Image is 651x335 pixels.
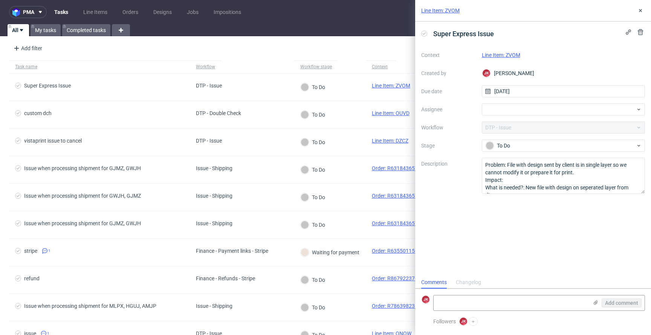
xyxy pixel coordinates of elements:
div: Add filter [11,42,44,54]
div: Issue when processing shipment for GWJH, GJMZ [24,193,141,199]
div: To Do [301,166,325,174]
a: Order: R867922370 [372,275,418,281]
div: DTP - Issue [196,83,222,89]
label: Context [421,51,476,60]
label: Due date [421,87,476,96]
div: Context [372,64,390,70]
a: Line Item: OUVD [372,110,410,116]
figcaption: JK [483,69,490,77]
div: To Do [301,303,325,312]
div: refund [24,275,40,281]
figcaption: JK [460,318,467,325]
div: vistaprint issue to cancel [24,138,82,144]
figcaption: JK [422,296,429,303]
a: Designs [149,6,176,18]
div: Issue when processing shipment for MLPX, HGUJ, AMJP [24,303,156,309]
div: To Do [301,276,325,284]
div: Issue - Shipping [196,193,232,199]
div: To Do [301,193,325,201]
div: DTP - Double Check [196,110,241,116]
a: Line Item: ZVOM [421,7,460,14]
div: Waiting for payment [301,248,359,257]
div: stripe [24,248,37,254]
span: Super Express Issue [430,28,497,40]
a: Order: R635501150 [372,248,418,254]
div: Changelog [456,277,481,289]
a: Jobs [182,6,203,18]
div: [PERSON_NAME] [482,67,645,79]
textarea: Problem: File with design sent by client is in single layer so we cannot modify it or prepare it ... [482,158,645,194]
label: Stage [421,141,476,150]
a: Line Items [79,6,112,18]
a: Orders [118,6,143,18]
a: Line Item: ZVOM [372,83,410,89]
div: Issue - Shipping [196,165,232,171]
a: Line Item: DZCZ [372,138,408,144]
a: Completed tasks [62,24,110,36]
div: To Do [301,83,325,91]
span: 1 [48,248,50,254]
div: Issue when processing shipment for GJMZ, GWJH [24,220,141,226]
label: Created by [421,69,476,78]
div: Workflow [196,64,215,70]
div: To Do [301,221,325,229]
a: Order: R631843657 [372,193,418,199]
div: Super Express Issue [24,83,71,89]
div: Issue - Shipping [196,220,232,226]
label: Description [421,159,476,192]
div: To Do [301,138,325,146]
div: To Do [301,111,325,119]
div: To Do [486,141,636,150]
span: pma [23,9,34,15]
button: pma [9,6,47,18]
div: Finance - Refunds - Stripe [196,275,255,281]
div: DTP - Issue [196,138,222,144]
label: Workflow [421,123,476,132]
div: custom dch [24,110,52,116]
a: Order: R786398238 [372,303,418,309]
span: Followers [433,318,456,324]
button: + [469,317,478,326]
img: logo [12,8,23,17]
div: Finance - Payment links - Stripe [196,248,268,254]
div: Comments [421,277,447,289]
a: My tasks [31,24,61,36]
a: Line Item: ZVOM [482,52,520,58]
div: Issue when processing shipment for GJMZ, GWJH [24,165,141,171]
a: Order: R631843657 [372,165,418,171]
a: Tasks [50,6,73,18]
div: Workflow stage [300,64,332,70]
div: Issue - Shipping [196,303,232,309]
label: Assignee [421,105,476,114]
a: Impositions [209,6,246,18]
a: All [8,24,29,36]
a: Order: R631843657 [372,220,418,226]
span: Task name [15,64,184,70]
